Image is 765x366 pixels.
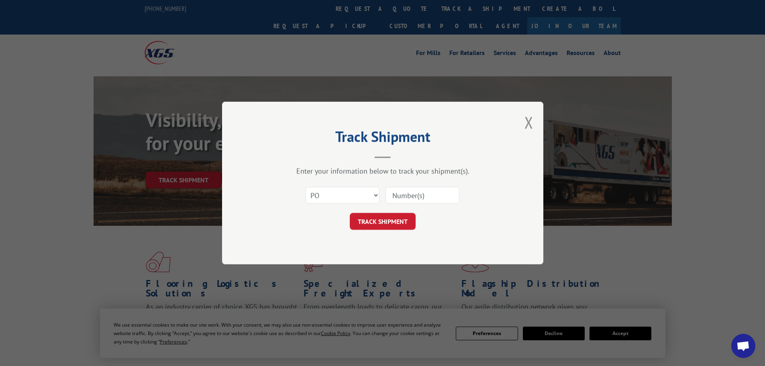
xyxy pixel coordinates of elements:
div: Open chat [731,334,755,358]
div: Enter your information below to track your shipment(s). [262,166,503,176]
input: Number(s) [386,187,459,204]
button: Close modal [524,112,533,133]
button: TRACK SHIPMENT [350,213,416,230]
h2: Track Shipment [262,131,503,146]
